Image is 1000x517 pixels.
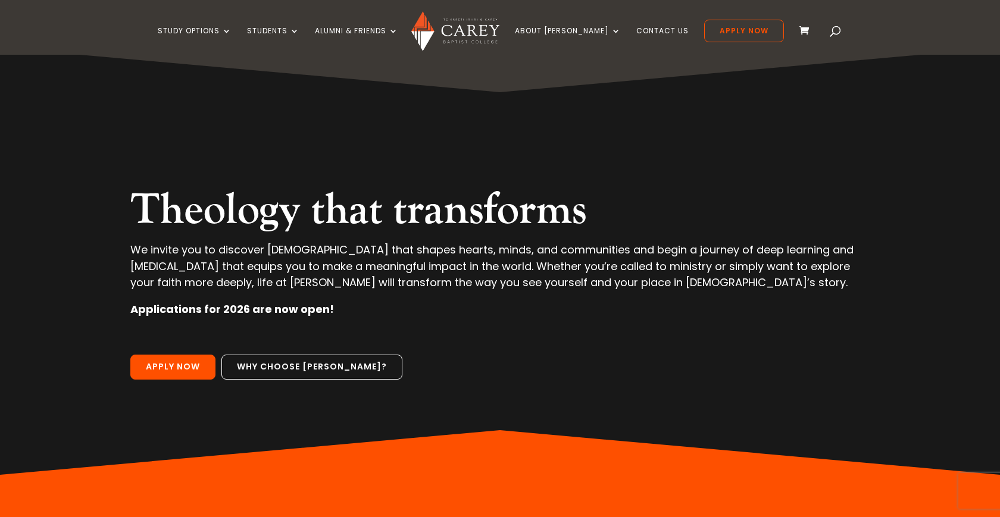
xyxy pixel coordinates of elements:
[704,20,784,42] a: Apply Now
[247,27,299,55] a: Students
[158,27,232,55] a: Study Options
[130,302,334,317] strong: Applications for 2026 are now open!
[315,27,398,55] a: Alumni & Friends
[636,27,689,55] a: Contact Us
[130,242,870,301] p: We invite you to discover [DEMOGRAPHIC_DATA] that shapes hearts, minds, and communities and begin...
[515,27,621,55] a: About [PERSON_NAME]
[130,184,870,242] h2: Theology that transforms
[221,355,402,380] a: Why choose [PERSON_NAME]?
[130,355,215,380] a: Apply Now
[411,11,499,51] img: Carey Baptist College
